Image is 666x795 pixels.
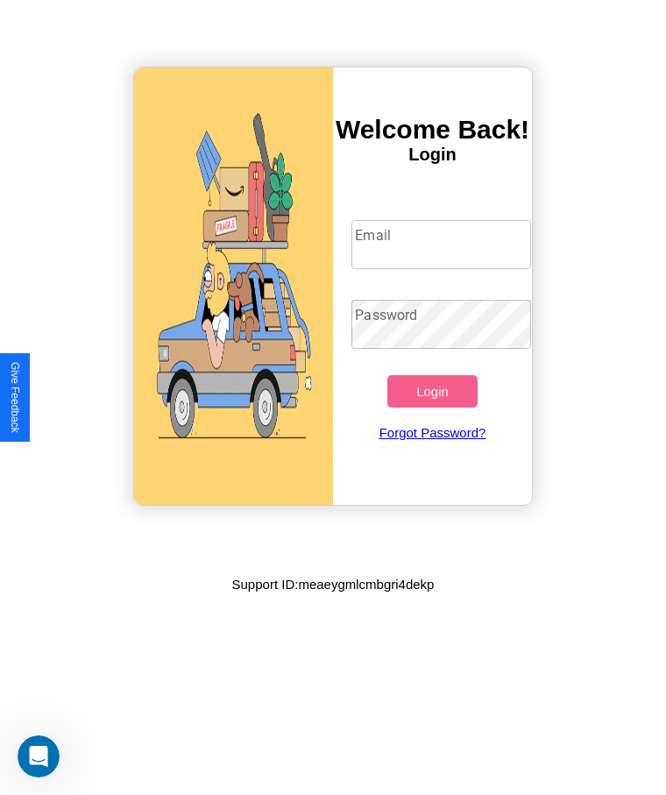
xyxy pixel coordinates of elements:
[232,572,435,596] p: Support ID: meaeygmlcmbgri4dekp
[134,67,333,505] img: gif
[387,375,477,408] button: Login
[18,735,60,777] iframe: Intercom live chat
[9,362,21,433] div: Give Feedback
[333,145,532,165] h4: Login
[343,408,521,458] a: Forgot Password?
[333,115,532,145] h3: Welcome Back!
